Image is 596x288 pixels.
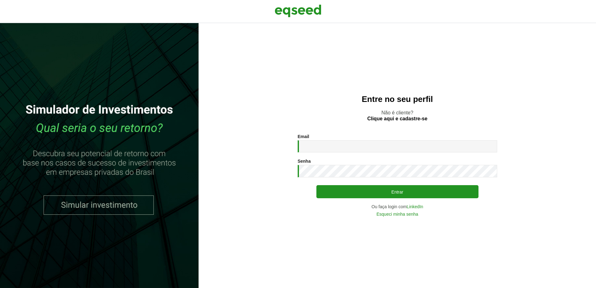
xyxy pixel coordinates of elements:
[407,204,423,209] a: LinkedIn
[367,116,427,121] a: Clique aqui e cadastre-se
[298,204,497,209] div: Ou faça login com
[211,110,584,122] p: Não é cliente?
[298,159,311,163] label: Senha
[275,3,321,19] img: EqSeed Logo
[316,185,478,198] button: Entrar
[377,212,418,216] a: Esqueci minha senha
[211,95,584,104] h2: Entre no seu perfil
[298,134,309,139] label: Email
